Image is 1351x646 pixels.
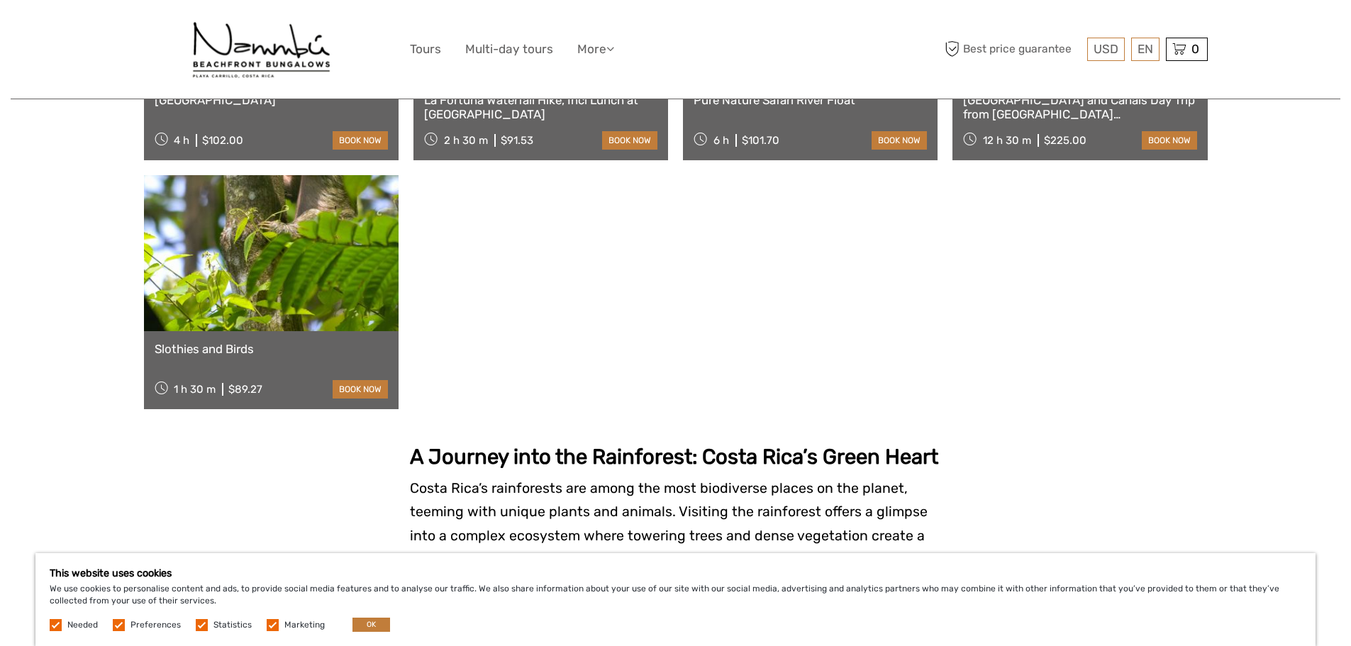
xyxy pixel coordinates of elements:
[163,22,180,39] button: Open LiveChat chat widget
[189,11,334,88] img: Hotel Nammbú
[713,134,729,147] span: 6 h
[35,553,1316,646] div: We use cookies to personalise content and ads, to provide social media features and to analyse ou...
[333,380,388,399] a: book now
[963,93,1196,122] a: [GEOGRAPHIC_DATA] and Canals Day Trip from [GEOGRAPHIC_DATA][PERSON_NAME]
[202,134,243,147] div: $102.00
[1094,42,1118,56] span: USD
[1142,131,1197,150] a: book now
[942,38,1084,61] span: Best price guarantee
[284,619,325,631] label: Marketing
[130,619,181,631] label: Preferences
[213,619,252,631] label: Statistics
[424,93,657,122] a: La Fortuna Waterfall Hike, Incl Lunch at [GEOGRAPHIC_DATA]
[228,383,262,396] div: $89.27
[602,131,657,150] a: book now
[742,134,779,147] div: $101.70
[1189,42,1201,56] span: 0
[155,93,388,107] a: [GEOGRAPHIC_DATA]
[465,39,553,60] a: Multi-day tours
[1131,38,1160,61] div: EN
[352,618,390,632] button: OK
[174,383,216,396] span: 1 h 30 m
[1044,134,1086,147] div: $225.00
[872,131,927,150] a: book now
[155,342,388,356] a: Slothies and Birds
[50,567,1301,579] h5: This website uses cookies
[410,39,441,60] a: Tours
[20,25,160,36] p: We're away right now. Please check back later!
[444,134,488,147] span: 2 h 30 m
[983,134,1031,147] span: 12 h 30 m
[333,131,388,150] a: book now
[577,39,614,60] a: More
[694,93,927,107] a: Pure Nature Safari River Float
[410,445,938,469] strong: A Journey into the Rainforest: Costa Rica’s Green Heart
[501,134,533,147] div: $91.53
[174,134,189,147] span: 4 h
[67,619,98,631] label: Needed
